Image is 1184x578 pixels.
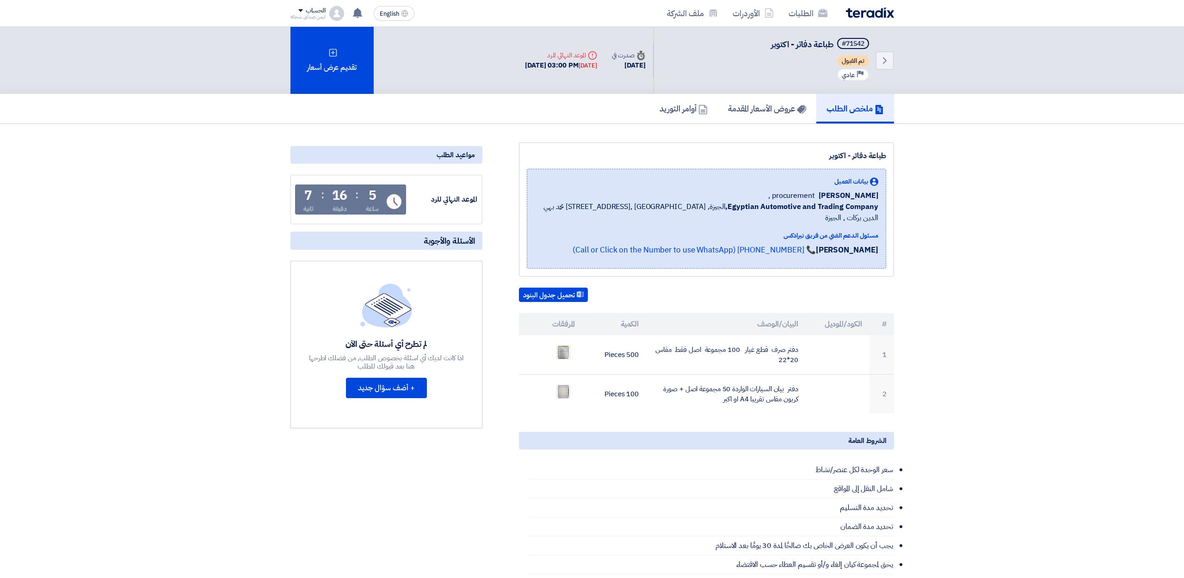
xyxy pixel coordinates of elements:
[728,103,806,114] h5: عروض الأسعار المقدمة
[306,7,326,15] div: الحساب
[369,189,376,202] div: 5
[834,177,868,186] span: بيانات العميل
[366,204,379,214] div: ساعة
[582,335,646,375] td: 500 Pieces
[380,11,399,17] span: English
[826,103,884,114] h5: ملخص الطلب
[718,94,816,123] a: عروض الأسعار المقدمة
[819,190,878,201] span: [PERSON_NAME]
[535,231,878,240] div: مسئول الدعم الفني من فريق تيرادكس
[816,244,878,256] strong: [PERSON_NAME]
[528,480,894,498] li: شامل النقل إلى المواقع
[573,244,816,256] a: 📞 [PHONE_NUMBER] (Call or Click on the Number to use WhatsApp)
[557,383,570,400] img: WhatsApp_Image__at__AM_1758635580699.jpeg
[582,375,646,414] td: 100 Pieces
[332,189,348,202] div: 16
[424,235,475,246] span: الأسئلة والأجوبة
[528,555,894,574] li: يحق لمجموعة كيان إلغاء و/أو تقسيم العطاء حسب الاقتضاء
[519,313,583,335] th: المرفقات
[528,517,894,536] li: تحديد مدة الضمان
[725,201,878,212] b: Egyptian Automotive and Trading Company,
[771,38,833,50] span: طباعة دفاتر - اكتوبر
[360,283,412,327] img: empty_state_list.svg
[528,498,894,517] li: تحديد مدة التسليم
[816,94,894,123] a: ملخص الطلب
[308,338,465,349] div: لم تطرح أي أسئلة حتى الآن
[579,61,597,70] div: [DATE]
[329,6,344,21] img: profile_test.png
[304,189,312,202] div: 7
[869,335,894,375] td: 1
[869,375,894,414] td: 2
[846,7,894,18] img: Teradix logo
[660,103,708,114] h5: أوامر التوريد
[535,201,878,223] span: الجيزة, [GEOGRAPHIC_DATA] ,[STREET_ADDRESS] محمد بهي الدين بركات , الجيزة
[355,186,358,203] div: :
[303,204,314,214] div: ثانية
[557,344,570,361] img: ___1758635346681.jpg
[806,313,869,335] th: الكود/الموديل
[612,50,645,60] div: صدرت في
[842,71,855,80] span: عادي
[528,461,894,480] li: سعر الوحدة لكل عنصر/نشاط
[408,194,477,205] div: الموعد النهائي للرد
[527,150,886,161] div: طباعة دفاتر - اكتوبر
[582,313,646,335] th: الكمية
[848,436,887,446] span: الشروط العامة
[771,38,871,51] h5: طباعة دفاتر - اكتوبر
[725,2,781,24] a: الأوردرات
[842,41,864,47] div: #71542
[321,186,324,203] div: :
[525,60,597,71] div: [DATE] 03:00 PM
[525,50,597,60] div: الموعد النهائي للرد
[528,536,894,555] li: يجب أن يكون العرض الخاص بك صالحًا لمدة 30 يومًا بعد الاستلام
[649,94,718,123] a: أوامر التوريد
[660,2,725,24] a: ملف الشركة
[646,335,806,375] td: دفتر صرف قطع غيار 100 مجموعة اصل فقط مقاس 20*22
[869,313,894,335] th: #
[519,288,588,302] button: تحميل جدول البنود
[290,27,374,94] div: تقديم عرض أسعار
[290,146,482,164] div: مواعيد الطلب
[646,375,806,414] td: دفتر بيان السيارات الواردة 50 مجموعة اصل + صورة كربون مقاس تقريبا A4 او اكبر
[290,14,326,19] div: ايمن صداق شحاته
[333,204,347,214] div: دقيقة
[346,378,427,398] button: + أضف سؤال جديد
[374,6,414,21] button: English
[781,2,835,24] a: الطلبات
[837,55,869,67] span: تم القبول
[308,354,465,370] div: اذا كانت لديك أي اسئلة بخصوص الطلب, من فضلك اطرحها هنا بعد قبولك للطلب
[646,313,806,335] th: البيان/الوصف
[612,60,645,71] div: [DATE]
[768,190,815,201] span: procurement ,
